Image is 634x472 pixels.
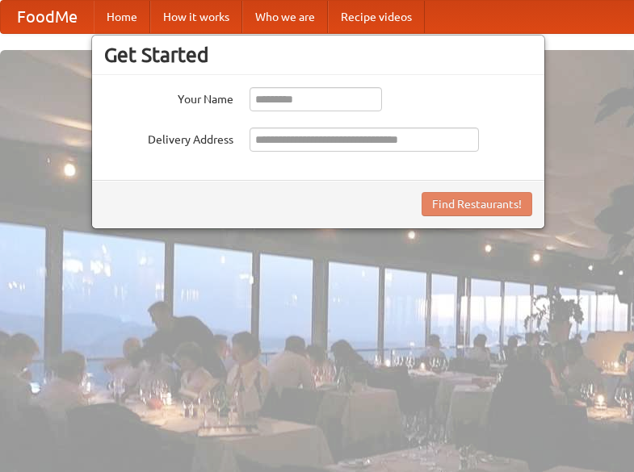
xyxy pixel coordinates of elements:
[104,127,233,148] label: Delivery Address
[104,87,233,107] label: Your Name
[104,43,532,67] h3: Get Started
[422,192,532,216] button: Find Restaurants!
[94,1,150,33] a: Home
[242,1,328,33] a: Who we are
[150,1,242,33] a: How it works
[1,1,94,33] a: FoodMe
[328,1,425,33] a: Recipe videos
